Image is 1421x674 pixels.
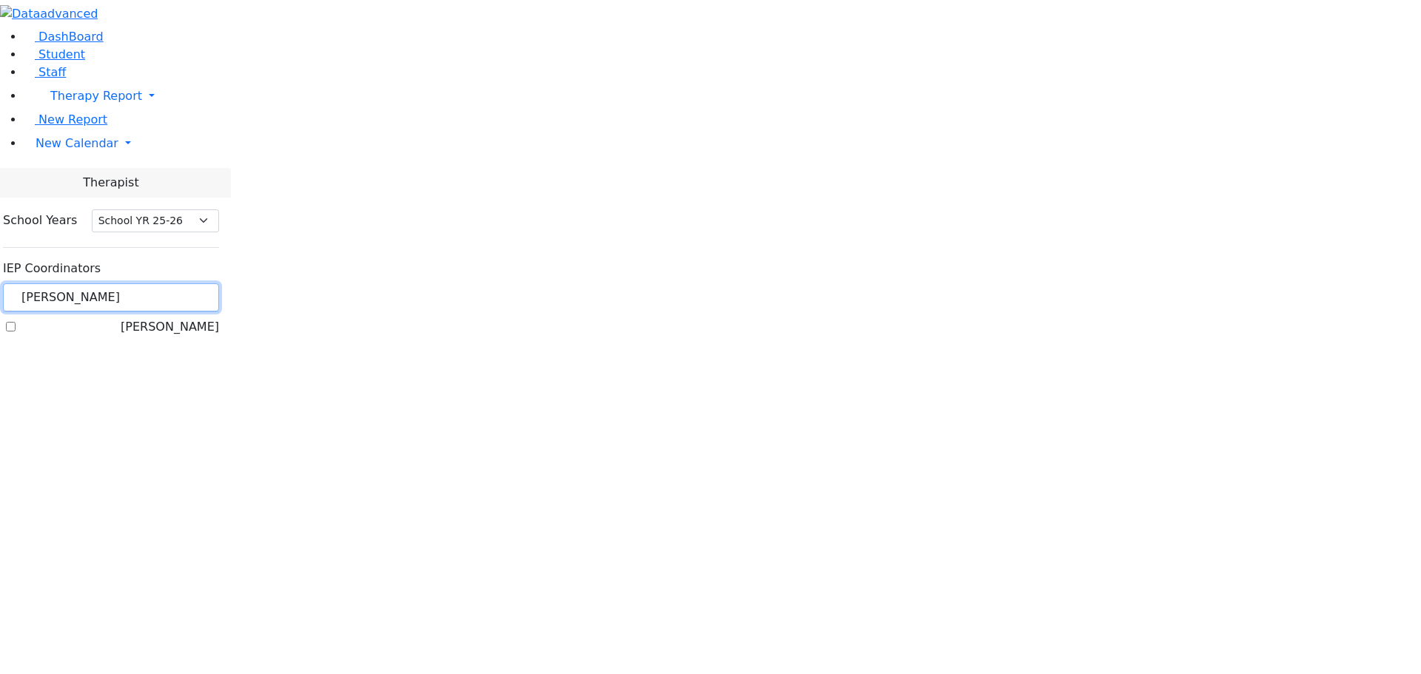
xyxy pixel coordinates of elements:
[24,129,1421,158] a: New Calendar
[50,89,142,103] span: Therapy Report
[121,318,219,336] label: [PERSON_NAME]
[24,30,104,44] a: DashBoard
[36,136,118,150] span: New Calendar
[3,283,219,311] input: Search
[38,65,66,79] span: Staff
[38,112,107,127] span: New Report
[83,174,138,192] span: Therapist
[38,47,85,61] span: Student
[38,30,104,44] span: DashBoard
[24,81,1421,111] a: Therapy Report
[24,47,85,61] a: Student
[24,65,66,79] a: Staff
[3,212,77,229] label: School Years
[3,260,101,277] label: IEP Coordinators
[24,112,107,127] a: New Report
